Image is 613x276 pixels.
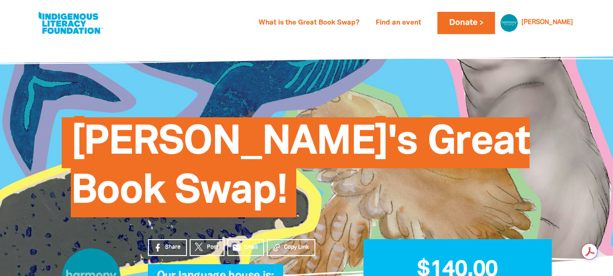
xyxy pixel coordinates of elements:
a: Find an event [370,16,427,30]
a: Donate [437,12,495,34]
span: Copy Link [284,243,309,251]
i: email [232,243,241,252]
a: emailEmail [227,239,265,256]
a: What is the Great Book Swap? [253,16,365,30]
a: [PERSON_NAME] [521,20,573,26]
span: Post [207,243,218,251]
a: Post [190,239,225,256]
a: Share [148,239,187,256]
span: [PERSON_NAME]'s Great Book Swap! [71,124,530,217]
span: Email [244,243,258,251]
button: Copy Link [267,239,315,256]
span: Share [165,243,181,251]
